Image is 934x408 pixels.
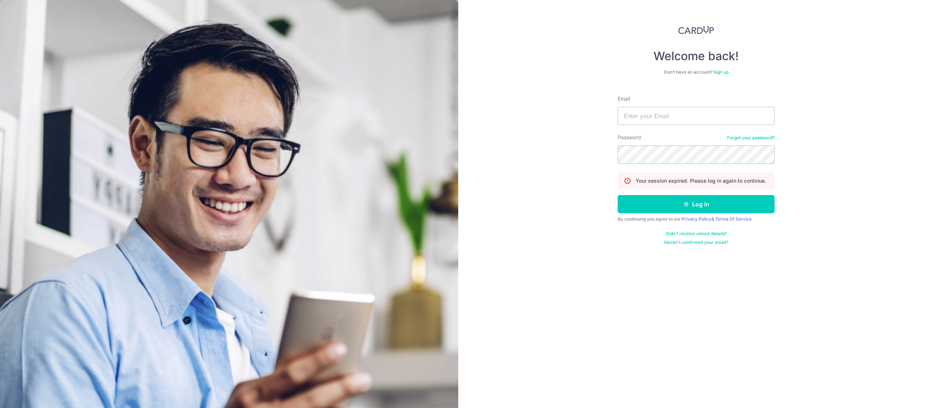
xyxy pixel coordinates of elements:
[713,69,729,75] a: Sign up
[618,95,630,102] label: Email
[618,195,775,213] button: Log in
[682,216,711,222] a: Privacy Policy
[666,231,727,237] a: Didn't receive unlock details?
[678,26,714,34] img: CardUp Logo
[618,216,775,222] div: By continuing you agree to our &
[636,177,766,184] p: Your session expired. Please log in again to continue.
[715,216,752,222] a: Terms Of Service
[664,240,728,245] a: Haven't confirmed your email?
[618,134,641,141] label: Password
[618,107,775,125] input: Enter your Email
[618,69,775,75] div: Don’t have an account?
[618,49,775,63] h4: Welcome back!
[727,135,775,141] a: Forgot your password?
